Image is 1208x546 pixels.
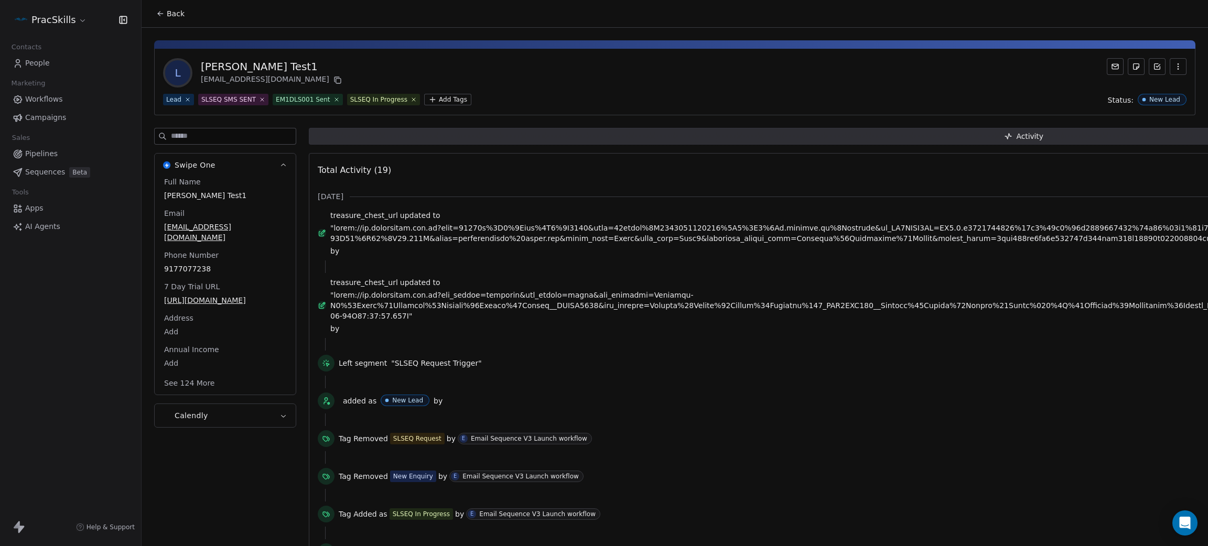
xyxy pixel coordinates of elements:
img: Calendly [163,412,170,419]
div: E [454,472,457,481]
span: Help & Support [87,523,135,531]
span: treasure_chest_url [330,210,398,221]
span: by [434,396,443,406]
button: Add Tags [424,94,471,105]
img: PracSkills%20Email%20Display%20Picture.png [15,14,27,26]
span: Total Activity (19) [318,165,391,175]
span: by [455,509,464,519]
span: Add [164,326,286,337]
span: as [379,509,387,519]
span: "SLSEQ Request Trigger" [391,358,481,368]
a: Pipelines [8,145,133,162]
span: Tools [7,184,33,200]
span: [EMAIL_ADDRESS][DOMAIN_NAME] [164,222,286,243]
a: Apps [8,200,133,217]
a: SequencesBeta [8,163,133,181]
span: Tag Removed [339,471,388,482]
div: Email Sequence V3 Launch workflow [471,435,587,442]
span: Tag Removed [339,433,388,444]
span: Left segment [339,358,387,368]
span: added as [343,396,376,406]
span: Back [167,8,185,19]
div: [EMAIL_ADDRESS][DOMAIN_NAME] [201,74,344,86]
span: Full Name [162,177,203,187]
span: Marketing [7,75,50,91]
a: People [8,54,133,72]
div: Open Intercom Messenger [1172,510,1198,536]
button: PracSkills [13,11,89,29]
div: New Lead [1149,96,1180,103]
span: L [165,60,190,85]
span: Address [162,313,196,323]
div: [PERSON_NAME] Test1 [201,59,344,74]
span: by [330,323,339,334]
span: Campaigns [25,112,66,123]
span: Tag Added [339,509,377,519]
span: by [438,471,447,482]
div: SLSEQ In Progress [350,95,407,104]
span: [DATE] [318,191,343,202]
div: E [470,510,473,518]
div: EM1DLS001 Sent [276,95,330,104]
span: by [330,246,339,256]
span: updated to [400,210,440,221]
div: E [462,434,465,443]
span: Swipe One [175,160,215,170]
a: Campaigns [8,109,133,126]
span: Contacts [7,39,46,55]
span: Beta [69,167,90,178]
span: treasure_chest_url [330,277,398,288]
a: Workflows [8,91,133,108]
span: Email [162,208,187,219]
span: PracSkills [31,13,76,27]
span: AI Agents [25,221,60,232]
span: updated to [400,277,440,288]
span: Status: [1108,95,1134,105]
div: Email Sequence V3 Launch workflow [462,473,579,480]
div: New Lead [392,397,423,404]
a: Help & Support [76,523,135,531]
span: 7 Day Trial URL [162,281,222,292]
span: [PERSON_NAME] Test1 [164,190,286,201]
span: Phone Number [162,250,221,260]
div: SLSEQ SMS SENT [201,95,256,104]
button: Back [150,4,191,23]
span: Calendly [175,410,208,421]
button: See 124 More [158,374,221,392]
span: Sales [7,130,35,146]
img: Swipe One [163,161,170,169]
span: People [25,58,50,69]
div: New Enquiry [393,472,433,481]
span: Add [164,358,286,368]
span: by [447,433,456,444]
div: Email Sequence V3 Launch workflow [479,510,596,518]
button: CalendlyCalendly [155,404,296,427]
span: [URL][DOMAIN_NAME] [164,295,286,305]
span: Pipelines [25,148,58,159]
button: Swipe OneSwipe One [155,154,296,177]
span: Sequences [25,167,65,178]
span: Workflows [25,94,63,105]
div: SLSEQ In Progress [393,509,450,519]
div: Swipe OneSwipe One [155,177,296,395]
a: AI Agents [8,218,133,235]
span: 9177077238 [164,264,286,274]
div: Lead [166,95,181,104]
div: SLSEQ Request [393,434,441,443]
span: Annual Income [162,344,221,355]
span: Apps [25,203,44,214]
